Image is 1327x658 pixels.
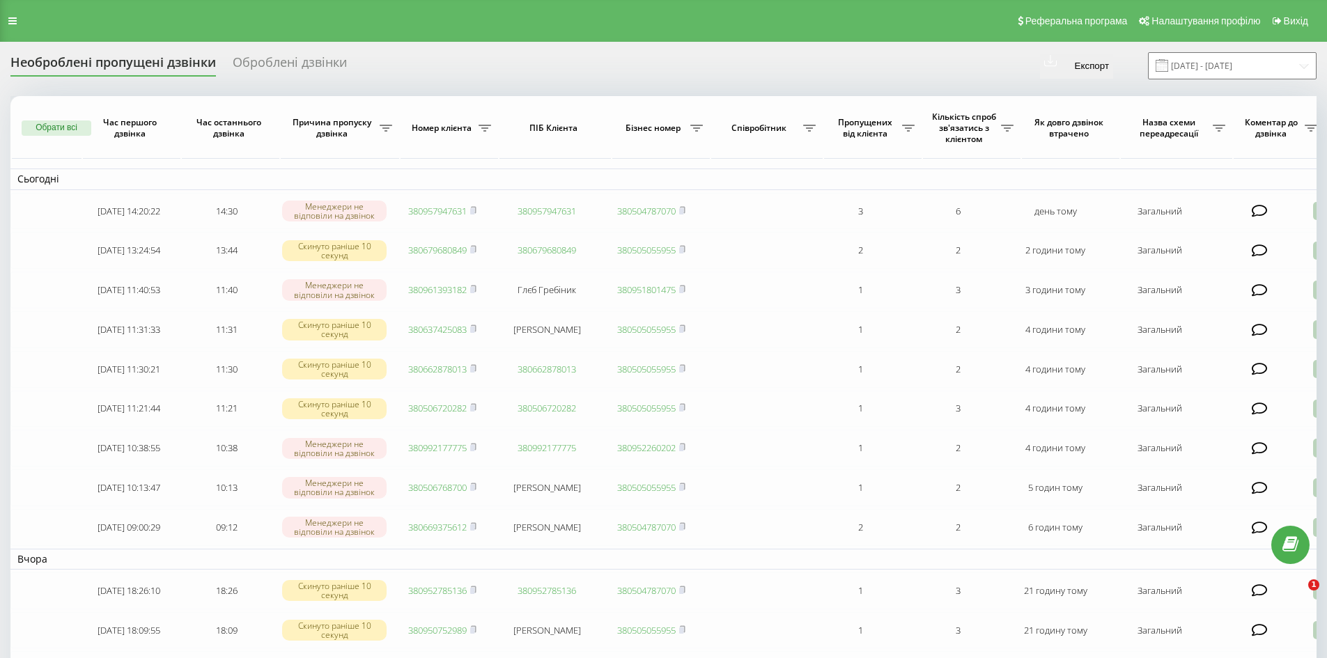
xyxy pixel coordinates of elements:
div: Оброблені дзвінки [233,55,347,77]
button: Обрати всі [20,119,90,134]
td: 3 [812,193,909,230]
button: Експорт [1048,54,1113,79]
td: 6 [909,193,1007,230]
div: Скинуто раніше 10 секунд [282,398,387,419]
td: [DATE] 18:26:10 [80,572,178,609]
td: 1 [812,612,909,649]
td: 3 [909,572,1007,609]
a: 380505055955 [617,363,676,375]
a: 380662878013 [518,363,576,375]
span: Номер клієнта [401,121,472,132]
a: 380504787070 [617,584,676,597]
span: ПІБ Клієнта [503,121,591,132]
td: 2 [812,232,909,269]
td: Загальний [1104,612,1216,649]
td: 18:09 [178,612,275,649]
span: Пропущених від клієнта [818,116,890,137]
div: Скинуто раніше 10 секунд [282,319,387,340]
a: 380961393182 [408,283,467,296]
td: 09:12 [178,509,275,546]
span: Причина пропуску дзвінка [282,116,374,137]
td: 3 [909,272,1007,308]
a: 380992177775 [518,441,576,454]
td: 1 [812,572,909,609]
a: 380505055955 [617,624,676,636]
a: 380505055955 [617,402,676,414]
td: 2 [909,351,1007,388]
td: [PERSON_NAME] [491,311,603,348]
td: 4 години тому [1007,391,1104,428]
span: Бізнес номер [610,121,681,132]
span: Налаштування профілю [1151,15,1260,26]
td: Загальний [1104,469,1216,506]
td: 5 годин тому [1007,469,1104,506]
td: Загальний [1104,193,1216,230]
td: 10:38 [178,430,275,467]
a: 380662878013 [408,363,467,375]
a: 380992177775 [408,441,467,454]
td: 11:30 [178,351,275,388]
span: Коментар до дзвінка [1223,116,1287,137]
td: [DATE] 09:00:29 [80,509,178,546]
td: [PERSON_NAME] [491,612,603,649]
td: 1 [812,311,909,348]
td: [DATE] 11:40:53 [80,272,178,308]
td: Загальний [1104,311,1216,348]
a: 380952260202 [617,441,676,454]
a: 380952785136 [408,584,467,597]
td: Загальний [1104,509,1216,546]
span: Назва схеми переадресації [1111,116,1196,137]
td: 14:30 [178,193,275,230]
td: [DATE] 11:21:44 [80,391,178,428]
td: [DATE] 11:31:33 [80,311,178,348]
td: 11:40 [178,272,275,308]
div: Скинуто раніше 10 секунд [282,620,387,641]
td: день тому [1007,193,1104,230]
td: Загальний [1104,391,1216,428]
div: Скинуто раніше 10 секунд [282,580,387,601]
td: [DATE] 11:30:21 [80,351,178,388]
div: Менеджери не відповіли на дзвінок [282,438,387,459]
div: Менеджери не відповіли на дзвінок [282,477,387,498]
a: 380506720282 [408,402,467,414]
a: 380505055955 [617,481,676,494]
a: 380957947631 [518,205,576,217]
td: [DATE] 10:13:47 [80,469,178,506]
a: 380505055955 [617,323,676,336]
td: Загальний [1104,572,1216,609]
span: Співробітник [707,121,792,132]
td: [PERSON_NAME] [491,469,603,506]
td: 11:21 [178,391,275,428]
td: 3 години тому [1007,272,1104,308]
a: 380679680849 [408,244,467,256]
td: 1 [812,469,909,506]
span: Вихід [1284,15,1308,26]
td: 13:44 [178,232,275,269]
td: 2 [909,311,1007,348]
td: 2 [909,469,1007,506]
span: Кількість спроб зв'язатись з клієнтом [916,110,987,143]
a: 380951801475 [617,283,676,296]
td: 4 години тому [1007,430,1104,467]
td: 6 годин тому [1007,509,1104,546]
span: 1 [1308,579,1319,590]
td: 1 [812,351,909,388]
td: 3 [909,612,1007,649]
a: 380950752989 [408,624,467,636]
td: 1 [812,272,909,308]
div: Менеджери не відповіли на дзвінок [282,279,387,300]
td: 10:13 [178,469,275,506]
td: 2 [909,430,1007,467]
a: 380505055955 [617,244,676,256]
div: Менеджери не відповіли на дзвінок [282,201,387,221]
td: Загальний [1104,351,1216,388]
td: [DATE] 13:24:54 [80,232,178,269]
div: Скинуто раніше 10 секунд [282,240,387,261]
td: [DATE] 14:20:22 [80,193,178,230]
a: 380504787070 [617,205,676,217]
td: 1 [812,391,909,428]
td: 11:31 [178,311,275,348]
td: 21 годину тому [1007,612,1104,649]
td: [DATE] 10:38:55 [80,430,178,467]
td: 1 [812,430,909,467]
